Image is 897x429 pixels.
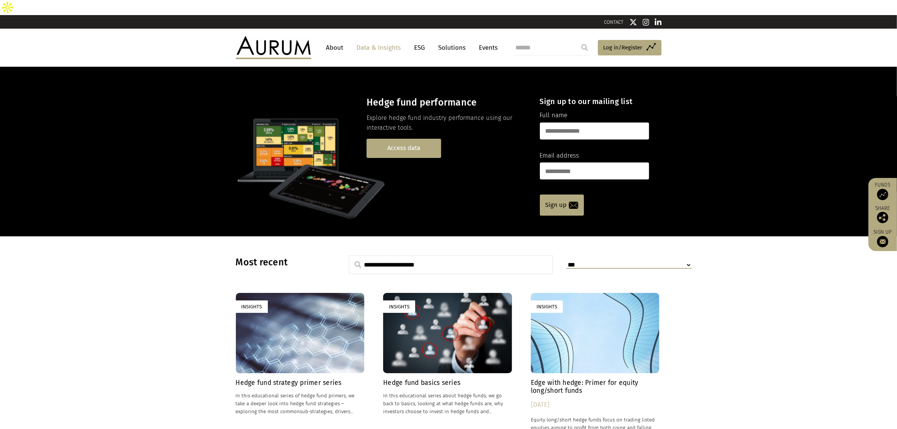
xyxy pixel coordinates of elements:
[236,392,365,415] p: In this educational series of hedge fund primers, we take a deeper look into hedge fund strategie...
[367,97,527,108] h3: Hedge fund performance
[872,182,893,200] a: Funds
[630,18,637,26] img: Twitter icon
[353,41,405,55] a: Data & Insights
[877,236,888,247] img: Sign up to our newsletter
[236,300,268,313] div: Insights
[435,41,470,55] a: Solutions
[540,97,649,106] h4: Sign up to our mailing list
[604,19,624,25] a: CONTACT
[236,379,365,387] h4: Hedge fund strategy primer series
[540,195,584,216] a: Sign up
[877,189,888,200] img: Access Funds
[540,110,568,120] label: Full name
[540,151,579,161] label: Email address
[531,379,660,395] h4: Edge with hedge: Primer for equity long/short funds
[383,300,415,313] div: Insights
[383,379,512,387] h4: Hedge fund basics series
[872,206,893,223] div: Share
[604,43,643,52] span: Log in/Register
[367,113,527,133] p: Explore hedge fund industry performance using our interactive tools.
[531,300,563,313] div: Insights
[411,41,429,55] a: ESG
[531,400,660,410] div: [DATE]
[300,409,333,414] span: sub-strategies
[475,41,498,55] a: Events
[655,18,662,26] img: Linkedin icon
[877,212,888,223] img: Share this post
[236,36,311,59] img: Aurum
[872,229,893,247] a: Sign up
[355,261,361,268] img: search.svg
[236,257,330,268] h3: Most recent
[577,40,592,55] input: Submit
[322,41,347,55] a: About
[367,139,441,158] a: Access data
[643,18,649,26] img: Instagram icon
[598,40,662,56] a: Log in/Register
[383,392,512,415] p: In this educational series about hedge funds, we go back to basics, looking at what hedge funds a...
[569,202,578,209] img: email-icon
